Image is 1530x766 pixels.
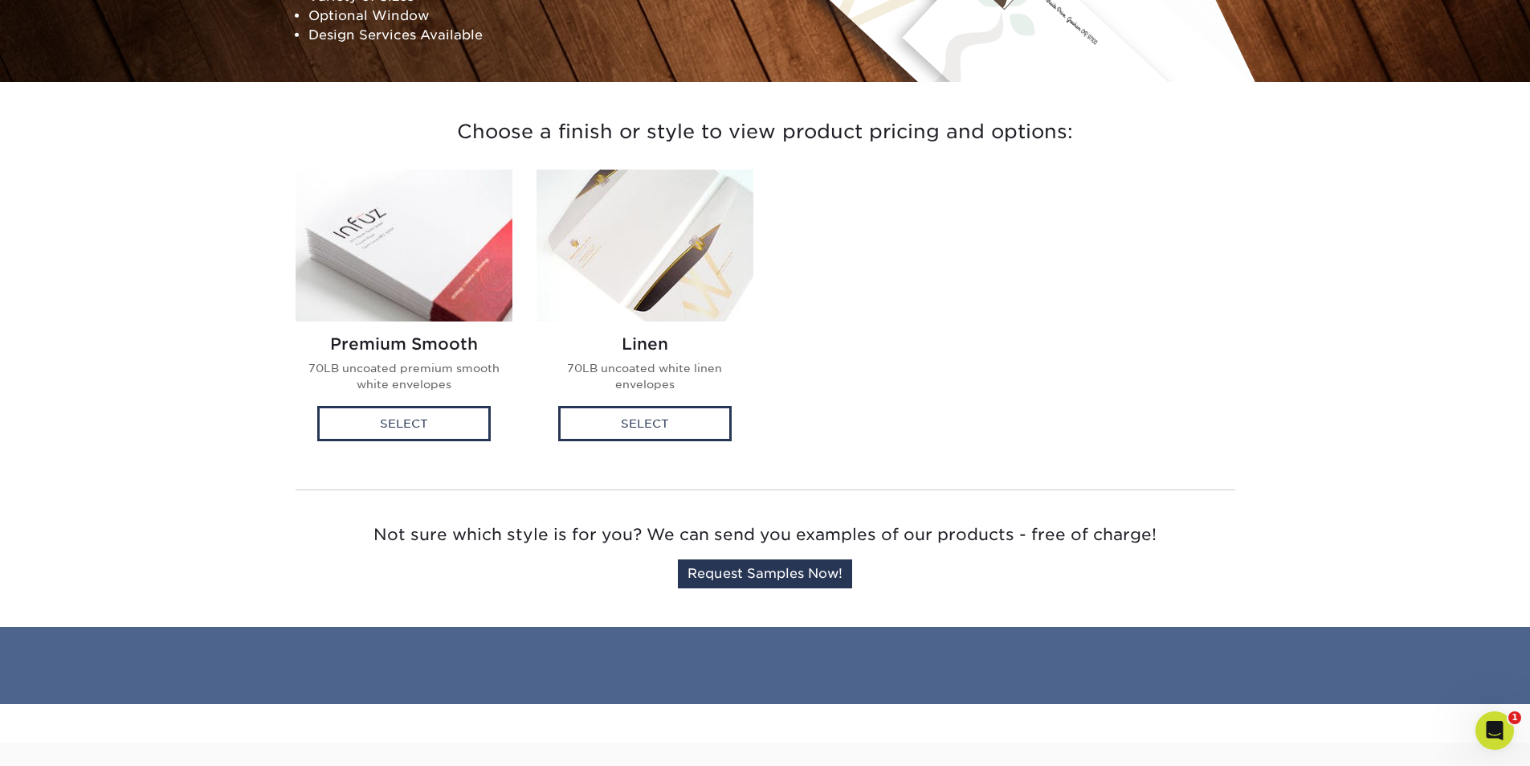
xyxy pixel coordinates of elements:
div: Select [317,406,491,441]
li: Optional Window [308,6,753,25]
img: Premium Smooth Envelopes [296,170,512,322]
li: Design Services Available [308,25,753,44]
h2: Premium Smooth [308,334,500,354]
p: Not sure which style is for you? We can send you examples of our products - free of charge! [296,522,1235,547]
h3: Choose a finish or style to view product pricing and options: [296,101,1235,163]
a: Premium Smooth Envelopes Premium Smooth 70LB uncoated premium smooth white envelopes Select [296,170,512,457]
img: Linen Envelopes [537,170,753,322]
a: Linen Envelopes Linen 70LB uncoated white linen envelopes Select [537,170,753,457]
h2: Linen [549,334,741,354]
p: 70LB uncoated white linen envelopes [549,360,741,393]
div: Select [558,406,732,441]
span: 1 [1508,711,1521,724]
a: Request Samples Now! [678,559,852,588]
p: 70LB uncoated premium smooth white envelopes [308,360,500,393]
iframe: Intercom live chat [1475,711,1514,750]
